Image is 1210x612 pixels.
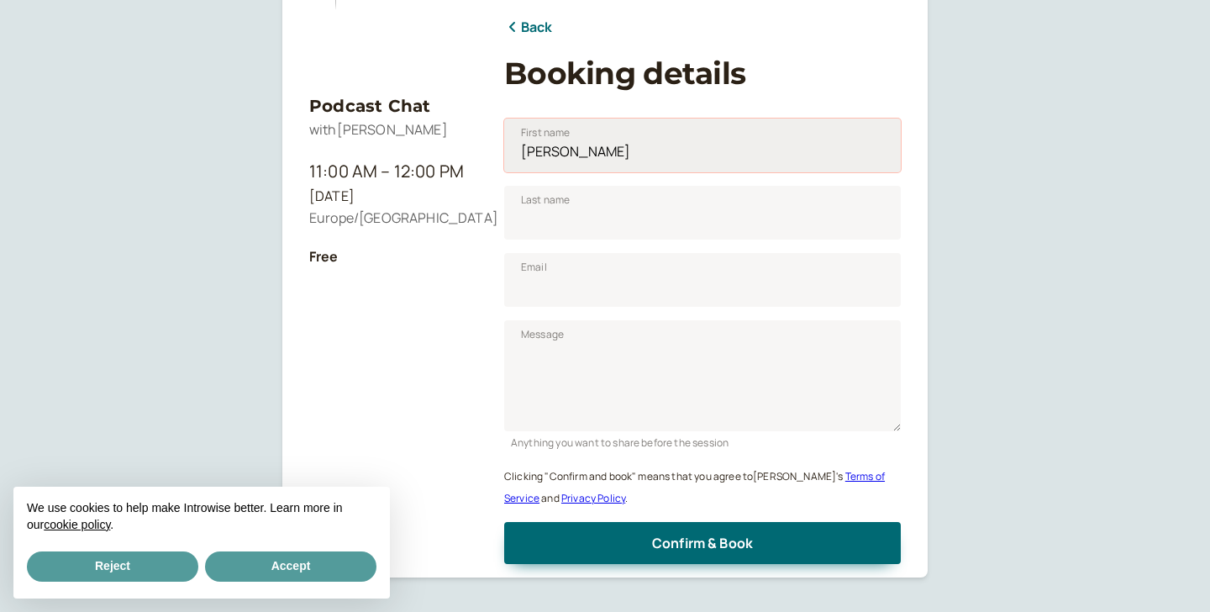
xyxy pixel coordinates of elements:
div: [DATE] [309,186,477,208]
button: Confirm & Book [504,522,901,564]
span: First name [521,124,571,141]
div: We use cookies to help make Introwise better. Learn more in our . [13,487,390,548]
button: Reject [27,551,198,582]
span: Message [521,326,564,343]
input: Last name [504,186,901,240]
span: with [PERSON_NAME] [309,120,448,139]
button: Accept [205,551,376,582]
span: Last name [521,192,570,208]
b: Free [309,247,339,266]
a: Privacy Policy [561,491,625,505]
input: First name [504,119,901,172]
div: Europe/[GEOGRAPHIC_DATA] [309,208,477,229]
input: Email [504,253,901,307]
h1: Booking details [504,55,901,92]
small: Clicking "Confirm and book" means that you agree to [PERSON_NAME] ' s and . [504,469,885,505]
a: Terms of Service [504,469,885,505]
h3: Podcast Chat [309,92,477,119]
textarea: Message [504,320,901,431]
span: Confirm & Book [652,534,753,552]
a: cookie policy [44,518,110,531]
span: Email [521,259,547,276]
a: Back [504,17,553,39]
div: 11:00 AM – 12:00 PM [309,158,477,185]
div: Anything you want to share before the session [504,431,901,451]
